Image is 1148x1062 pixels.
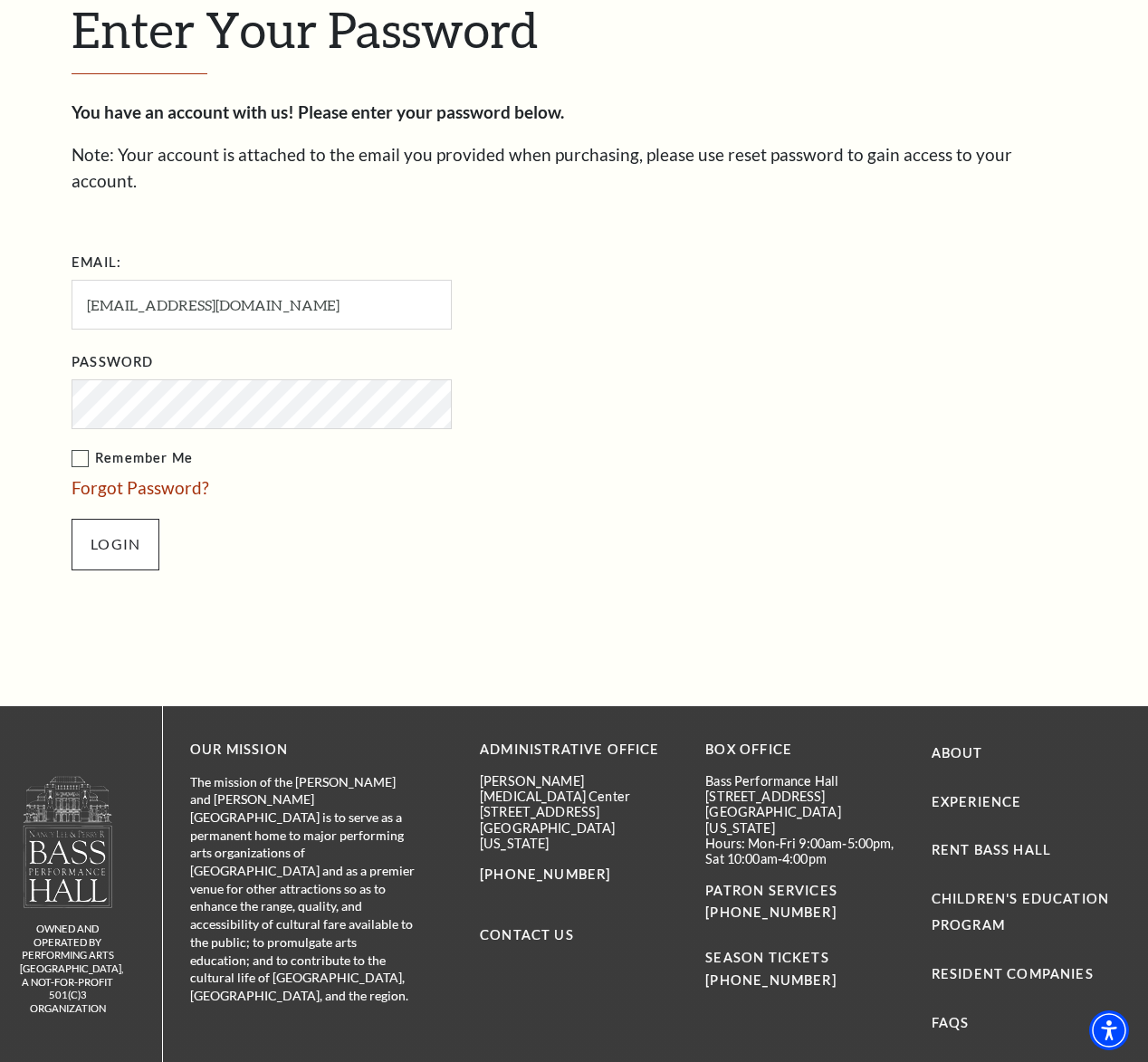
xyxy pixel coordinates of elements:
[22,775,114,908] img: owned and operated by Performing Arts Fort Worth, A NOT-FOR-PROFIT 501(C)3 ORGANIZATION
[298,101,564,122] strong: Please enter your password below.
[1089,1010,1129,1050] div: Accessibility Menu
[705,789,904,804] p: [STREET_ADDRESS]
[932,966,1094,981] a: Resident Companies
[705,924,904,992] p: SEASON TICKETS [PHONE_NUMBER]
[72,280,452,330] input: Required
[72,142,1076,194] p: Note: Your account is attached to the email you provided when purchasing, please use reset passwo...
[72,447,633,470] label: Remember Me
[705,804,904,836] p: [GEOGRAPHIC_DATA][US_STATE]
[480,864,678,886] p: [PHONE_NUMBER]
[190,773,416,1005] p: The mission of the [PERSON_NAME] and [PERSON_NAME][GEOGRAPHIC_DATA] is to serve as a permanent ho...
[72,101,294,122] strong: You have an account with us!
[932,842,1051,857] a: Rent Bass Hall
[480,927,574,942] a: Contact Us
[705,880,904,925] p: PATRON SERVICES [PHONE_NUMBER]
[72,477,209,498] a: Forgot Password?
[932,891,1109,933] a: Children's Education Program
[705,773,904,789] p: Bass Performance Hall
[480,739,678,761] p: Administrative Office
[480,773,678,805] p: [PERSON_NAME][MEDICAL_DATA] Center
[932,1015,970,1030] a: FAQs
[72,519,159,569] input: Submit button
[20,923,115,1015] p: owned and operated by Performing Arts [GEOGRAPHIC_DATA], A NOT-FOR-PROFIT 501(C)3 ORGANIZATION
[480,804,678,819] p: [STREET_ADDRESS]
[72,252,121,274] label: Email:
[705,836,904,867] p: Hours: Mon-Fri 9:00am-5:00pm, Sat 10:00am-4:00pm
[705,739,904,761] p: BOX OFFICE
[932,745,983,761] a: About
[932,794,1022,809] a: Experience
[72,351,153,374] label: Password
[190,739,416,761] p: OUR MISSION
[480,820,678,852] p: [GEOGRAPHIC_DATA][US_STATE]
